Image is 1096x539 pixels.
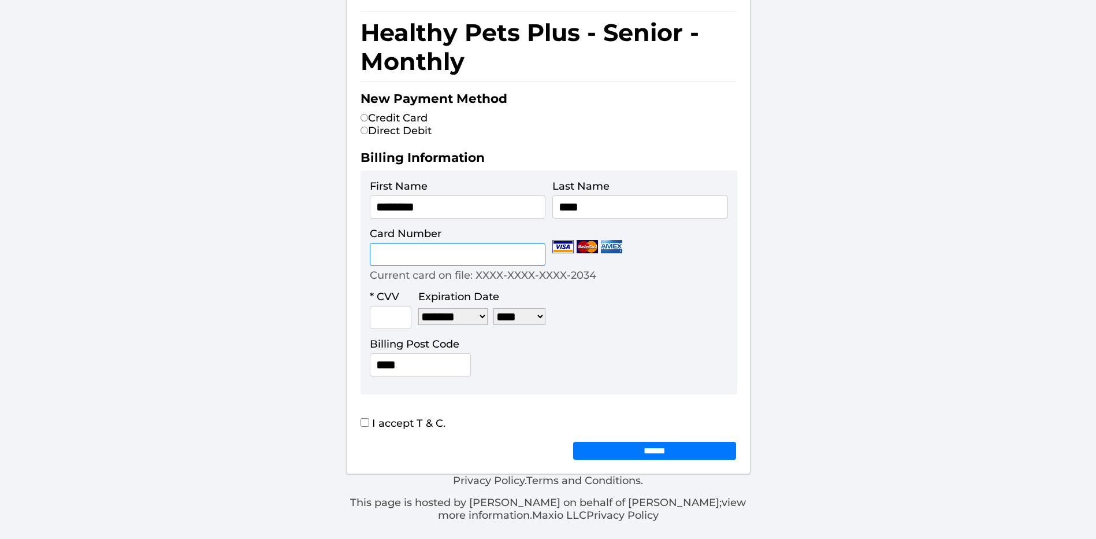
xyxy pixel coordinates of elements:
[346,474,751,522] div: . .
[370,180,428,193] label: First Name
[361,91,736,112] h2: New Payment Method
[361,127,368,134] input: Direct Debit
[361,124,432,137] label: Direct Debit
[361,112,428,124] label: Credit Card
[586,509,659,522] a: Privacy Policy
[438,496,746,522] a: view more information.
[577,240,598,253] img: Mastercard
[370,338,459,350] label: Billing Post Code
[370,227,441,240] label: Card Number
[370,290,399,303] label: * CVV
[361,417,445,430] label: I accept T & C.
[370,269,596,282] p: Current card on file: XXXX-XXXX-XXXX-2034
[552,180,610,193] label: Last Name
[526,474,641,487] a: Terms and Conditions
[361,150,736,171] h2: Billing Information
[346,496,751,522] p: This page is hosted by [PERSON_NAME] on behalf of [PERSON_NAME]; Maxio LLC
[601,240,622,253] img: Amex
[361,12,736,82] h1: Healthy Pets Plus - Senior - Monthly
[453,474,525,487] a: Privacy Policy
[361,418,369,427] input: I accept T & C.
[552,240,574,253] img: Visa
[418,290,499,303] label: Expiration Date
[361,114,368,121] input: Credit Card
